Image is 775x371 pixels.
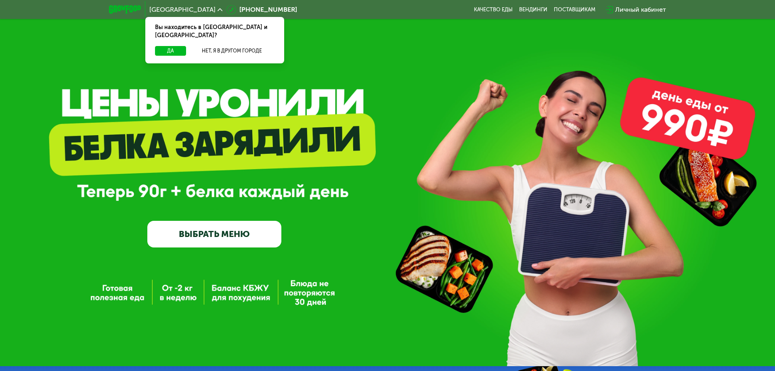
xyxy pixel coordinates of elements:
[474,6,513,13] a: Качество еды
[519,6,547,13] a: Вендинги
[149,6,216,13] span: [GEOGRAPHIC_DATA]
[155,46,186,56] button: Да
[554,6,595,13] div: поставщикам
[189,46,274,56] button: Нет, я в другом городе
[615,5,666,15] div: Личный кабинет
[145,17,284,46] div: Вы находитесь в [GEOGRAPHIC_DATA] и [GEOGRAPHIC_DATA]?
[147,221,281,248] a: ВЫБРАТЬ МЕНЮ
[226,5,297,15] a: [PHONE_NUMBER]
